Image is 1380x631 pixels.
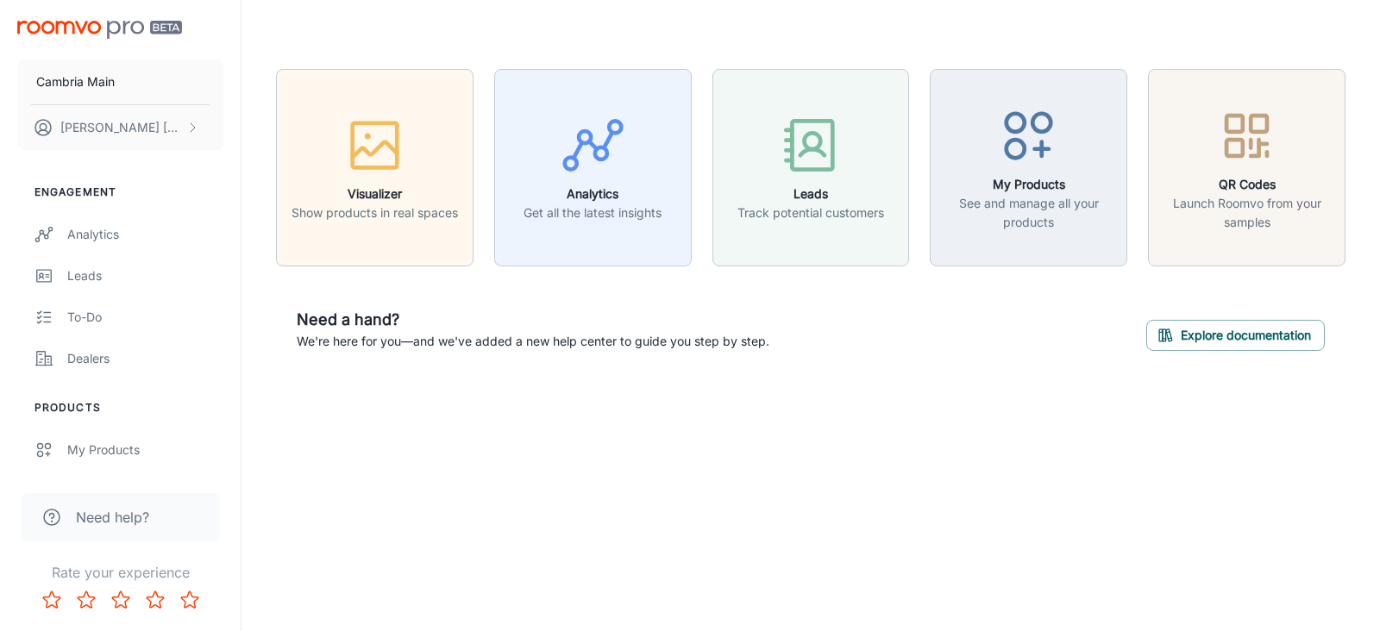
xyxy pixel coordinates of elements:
[1146,320,1325,351] button: Explore documentation
[524,184,662,203] h6: Analytics
[1146,325,1325,342] a: Explore documentation
[67,266,223,285] div: Leads
[67,225,223,244] div: Analytics
[737,203,884,222] p: Track potential customers
[1148,69,1345,266] button: QR CodesLaunch Roomvo from your samples
[737,184,884,203] h6: Leads
[494,69,692,266] button: AnalyticsGet all the latest insights
[930,69,1127,266] button: My ProductsSee and manage all your products
[17,59,223,104] button: Cambria Main
[1148,158,1345,175] a: QR CodesLaunch Roomvo from your samples
[297,332,769,351] p: We're here for you—and we've added a new help center to guide you step by step.
[292,203,458,222] p: Show products in real spaces
[494,158,692,175] a: AnalyticsGet all the latest insights
[36,72,115,91] p: Cambria Main
[67,308,223,327] div: To-do
[930,158,1127,175] a: My ProductsSee and manage all your products
[67,349,223,368] div: Dealers
[524,203,662,222] p: Get all the latest insights
[292,184,458,203] h6: Visualizer
[1159,194,1334,232] p: Launch Roomvo from your samples
[1159,175,1334,194] h6: QR Codes
[297,308,769,332] h6: Need a hand?
[60,118,182,137] p: [PERSON_NAME] [PERSON_NAME]
[941,194,1116,232] p: See and manage all your products
[276,69,474,266] button: VisualizerShow products in real spaces
[941,175,1116,194] h6: My Products
[712,69,910,266] button: LeadsTrack potential customers
[17,21,182,39] img: Roomvo PRO Beta
[712,158,910,175] a: LeadsTrack potential customers
[17,105,223,150] button: [PERSON_NAME] [PERSON_NAME]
